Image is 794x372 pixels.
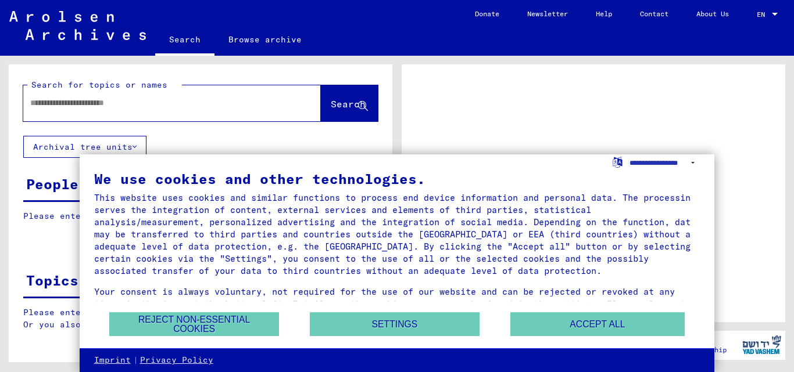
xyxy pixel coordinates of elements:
a: Privacy Policy [140,355,213,366]
div: We use cookies and other technologies. [94,172,700,186]
span: EN [757,10,770,19]
a: Imprint [94,355,131,366]
div: This website uses cookies and similar functions to process end device information and personal da... [94,192,700,277]
div: People [26,174,78,194]
span: Search [331,98,366,110]
button: Reject non-essential cookies [109,312,279,336]
mat-label: Search for topics or names [31,80,167,90]
div: Your consent is always voluntary, not required for the use of our website and can be rejected or ... [94,286,700,322]
img: yv_logo.png [740,330,784,359]
a: Search [155,26,214,56]
button: Archival tree units [23,136,146,158]
p: Please enter a search term or set filters to get results. Or you also can browse the manually. [23,306,378,331]
img: Arolsen_neg.svg [9,11,146,40]
div: Topics [26,270,78,291]
button: Accept all [510,312,685,336]
p: Please enter a search term or set filters to get results. [23,210,377,222]
button: Settings [310,312,480,336]
a: Browse archive [214,26,316,53]
button: Search [321,85,378,121]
